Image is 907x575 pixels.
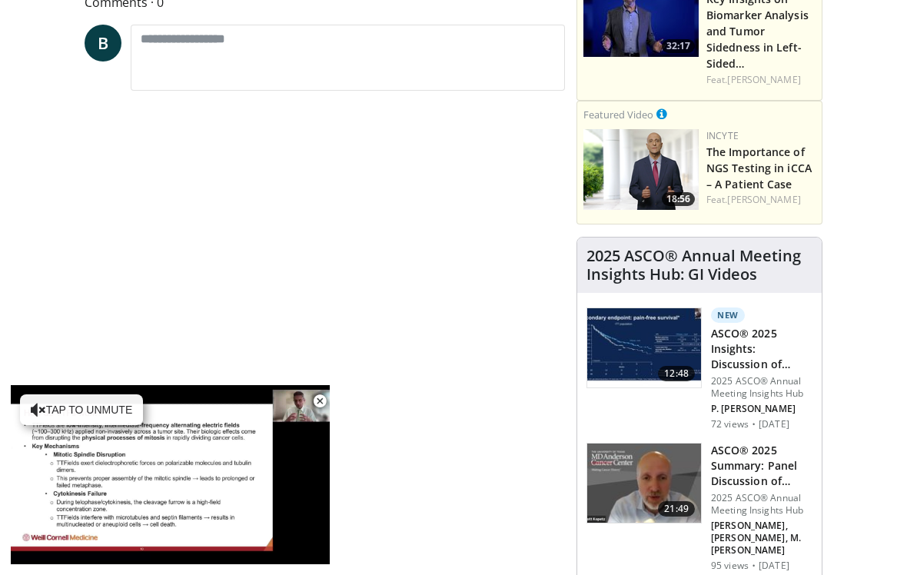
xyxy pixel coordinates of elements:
[583,129,699,210] img: 6827cc40-db74-4ebb-97c5-13e529cfd6fb.png.150x105_q85_crop-smart_upscale.png
[706,73,816,87] div: Feat.
[711,403,812,415] p: P. [PERSON_NAME]
[752,418,756,430] div: ·
[658,366,695,381] span: 12:48
[662,39,695,53] span: 32:17
[711,375,812,400] p: 2025 ASCO® Annual Meeting Insights Hub
[706,129,739,142] a: Incyte
[586,443,812,572] a: 21:49 ASCO® 2025 Summary: Panel Discussion of BREAKWATER & ATOMIC CRC Tria… 2025 ASCO® Annual Mee...
[711,492,812,517] p: 2025 ASCO® Annual Meeting Insights Hub
[706,193,816,207] div: Feat.
[583,108,653,121] small: Featured Video
[583,129,699,210] a: 18:56
[727,193,800,206] a: [PERSON_NAME]
[711,560,749,572] p: 95 views
[658,501,695,517] span: 21:49
[711,418,749,430] p: 72 views
[85,25,121,61] a: B
[586,307,812,430] a: 12:48 New ASCO® 2025 Insights: Discussion of Phase 3 PANOVA-3 Study - TTFields… 2025 ASCO® Annual...
[711,443,812,489] h3: ASCO® 2025 Summary: Panel Discussion of BREAKWATER & ATOMIC CRC Tria…
[759,418,789,430] p: [DATE]
[706,145,812,191] a: The Importance of NGS Testing in iCCA – A Patient Case
[587,444,701,523] img: 5b1c5709-4668-4fdc-89c0-4570bb06615b.150x105_q85_crop-smart_upscale.jpg
[304,385,335,417] button: Close
[662,192,695,206] span: 18:56
[759,560,789,572] p: [DATE]
[711,520,812,557] p: [PERSON_NAME], [PERSON_NAME], M. [PERSON_NAME]
[711,307,745,323] p: New
[727,73,800,86] a: [PERSON_NAME]
[586,247,812,284] h4: 2025 ASCO® Annual Meeting Insights Hub: GI Videos
[20,394,143,425] button: Tap to unmute
[752,560,756,572] div: ·
[11,385,330,564] video-js: Video Player
[711,326,812,372] h3: ASCO® 2025 Insights: Discussion of Phase 3 PANOVA-3 Study - TTFields…
[587,308,701,388] img: 2cfbf605-fadd-4770-bd07-90a968725ae8.150x105_q85_crop-smart_upscale.jpg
